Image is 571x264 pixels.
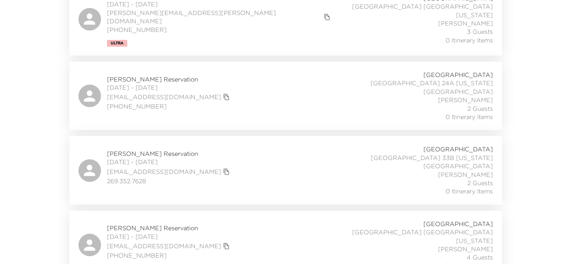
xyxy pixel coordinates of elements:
button: copy primary member email [221,92,232,102]
span: [GEOGRAPHIC_DATA] 24A [US_STATE][GEOGRAPHIC_DATA] [327,79,493,96]
span: [GEOGRAPHIC_DATA] [423,220,493,228]
button: copy primary member email [322,12,332,22]
span: 269.352.7628 [107,177,232,185]
span: 4 Guests [467,253,493,261]
span: [DATE] - [DATE] [107,158,232,166]
span: 2 Guests [467,179,493,187]
span: [PERSON_NAME] [438,170,493,179]
a: [PERSON_NAME][EMAIL_ADDRESS][PERSON_NAME][DOMAIN_NAME] [107,9,322,26]
span: [GEOGRAPHIC_DATA] [423,71,493,79]
button: copy primary member email [221,241,232,251]
span: [GEOGRAPHIC_DATA] 33B [US_STATE][GEOGRAPHIC_DATA] [327,154,493,170]
span: [PHONE_NUMBER] [107,102,232,110]
a: [PERSON_NAME] Reservation[DATE] - [DATE][EMAIL_ADDRESS][DOMAIN_NAME]copy primary member email[PHO... [69,62,502,130]
span: [PERSON_NAME] [438,96,493,104]
span: [PERSON_NAME] [438,19,493,27]
a: [EMAIL_ADDRESS][DOMAIN_NAME] [107,167,221,176]
span: [PHONE_NUMBER] [107,251,232,259]
span: 0 Itinerary Items [446,187,493,195]
span: [PERSON_NAME] Reservation [107,149,232,158]
span: [GEOGRAPHIC_DATA] [423,145,493,153]
button: copy primary member email [221,166,232,177]
a: [EMAIL_ADDRESS][DOMAIN_NAME] [107,93,221,101]
span: [PERSON_NAME] [438,245,493,253]
span: [PERSON_NAME] Reservation [107,75,232,83]
span: 0 Itinerary Items [446,113,493,121]
span: 2 Guests [467,104,493,113]
span: 0 Itinerary Items [446,36,493,44]
a: [PERSON_NAME] Reservation[DATE] - [DATE][EMAIL_ADDRESS][DOMAIN_NAME]copy primary member email269.... [69,136,502,204]
span: Ultra [111,41,124,45]
a: [EMAIL_ADDRESS][DOMAIN_NAME] [107,242,221,250]
span: [PHONE_NUMBER] [107,26,333,34]
span: [DATE] - [DATE] [107,83,232,92]
span: [DATE] - [DATE] [107,232,232,241]
span: [GEOGRAPHIC_DATA] [GEOGRAPHIC_DATA][US_STATE] [332,2,493,19]
span: 3 Guests [467,27,493,36]
span: [GEOGRAPHIC_DATA] [GEOGRAPHIC_DATA][US_STATE] [327,228,493,245]
span: [PERSON_NAME] Reservation [107,224,232,232]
